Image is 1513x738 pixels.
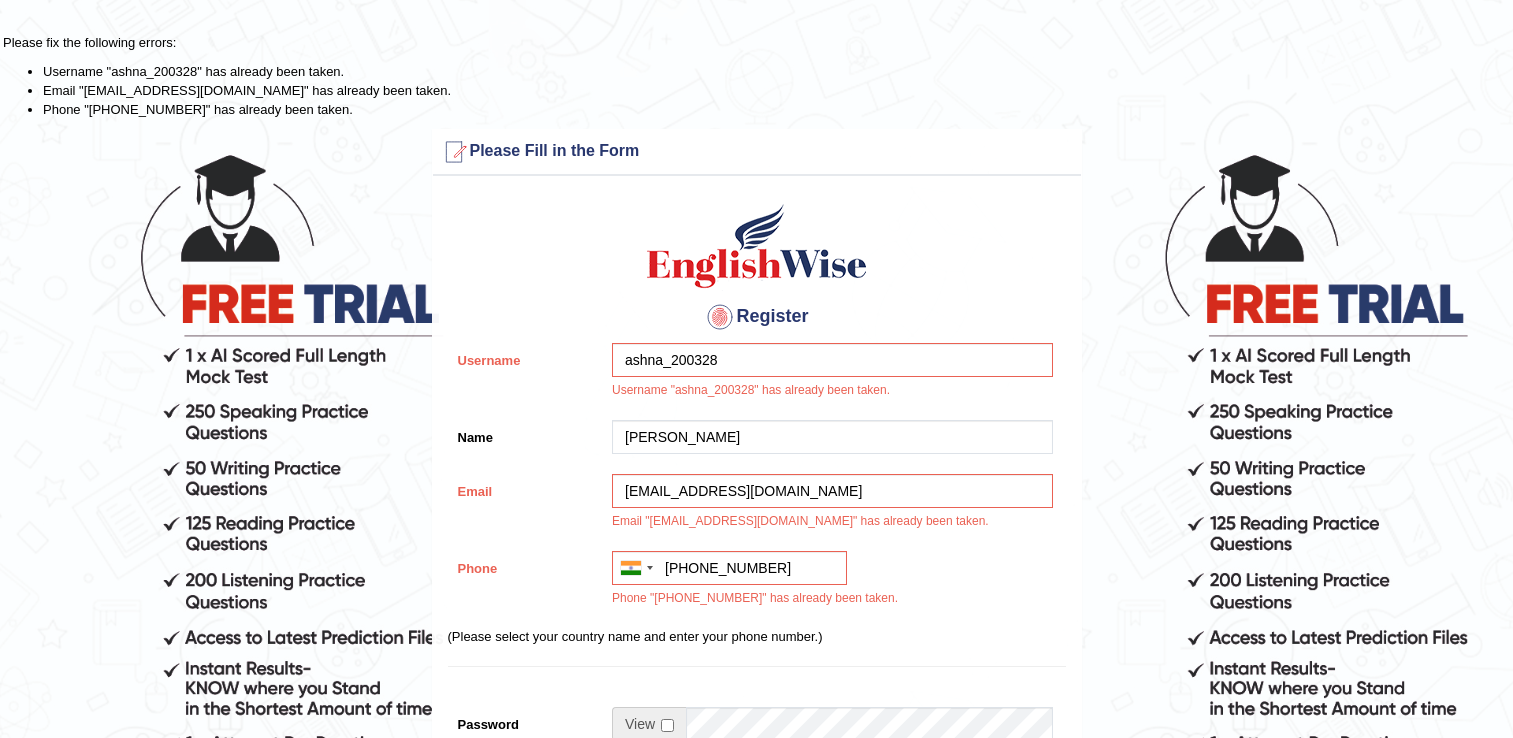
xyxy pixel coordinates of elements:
[448,420,603,447] label: Name
[43,81,1510,100] li: Email "[EMAIL_ADDRESS][DOMAIN_NAME]" has already been taken.
[643,201,871,291] img: Logo of English Wise create a new account for intelligent practice with AI
[613,552,659,584] div: India (भारत): +91
[661,719,674,732] input: Show/Hide Password
[43,100,1510,119] li: Phone "[PHONE_NUMBER]" has already been taken.
[448,301,1066,333] h4: Register
[448,343,603,370] label: Username
[448,627,1066,646] p: (Please select your country name and enter your phone number.)
[448,474,603,501] label: Email
[612,551,847,585] input: +91 81234 56789
[43,62,1510,81] li: Username "ashna_200328" has already been taken.
[3,33,1510,52] p: Please fix the following errors:
[448,707,603,734] label: Password
[438,136,1076,168] h3: Please Fill in the Form
[448,551,603,578] label: Phone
